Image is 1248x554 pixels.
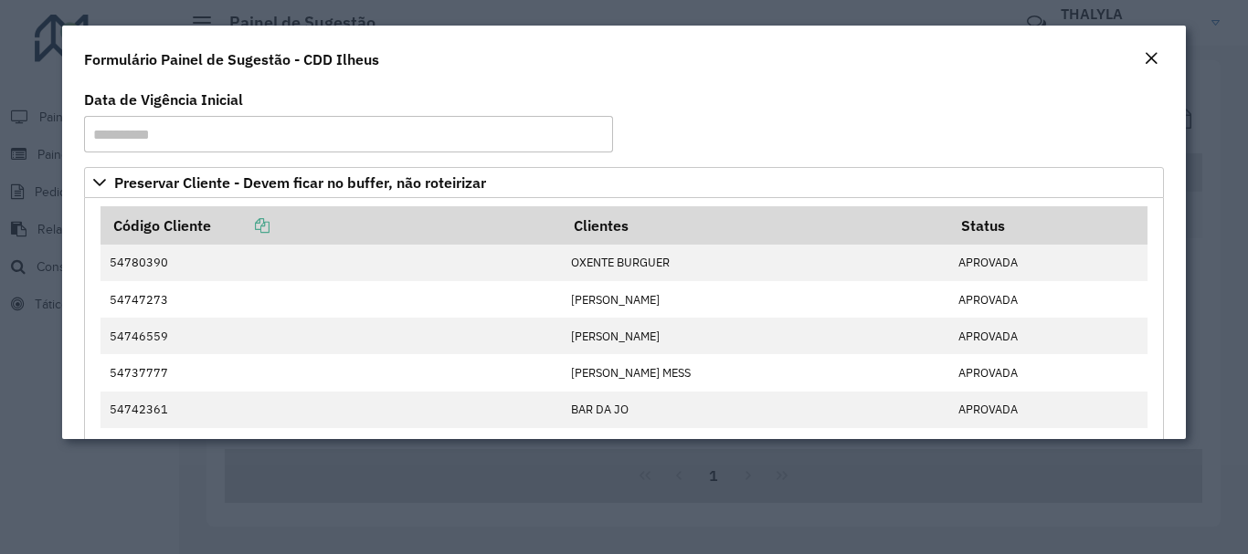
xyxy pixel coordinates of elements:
[100,206,562,245] th: Código Cliente
[561,206,948,245] th: Clientes
[100,428,562,465] td: 54743801
[84,48,379,70] h4: Formulário Painel de Sugestão - CDD Ilheus
[561,392,948,428] td: BAR DA JO
[211,216,270,235] a: Copiar
[84,89,243,110] label: Data de Vigência Inicial
[561,354,948,391] td: [PERSON_NAME] MESS
[84,167,1163,198] a: Preservar Cliente - Devem ficar no buffer, não roteirizar
[948,318,1148,354] td: APROVADA
[100,245,562,281] td: 54780390
[948,428,1148,465] td: APROVADA
[100,318,562,354] td: 54746559
[100,354,562,391] td: 54737777
[100,392,562,428] td: 54742361
[948,392,1148,428] td: APROVADA
[561,318,948,354] td: [PERSON_NAME]
[100,281,562,318] td: 54747273
[114,175,486,190] span: Preservar Cliente - Devem ficar no buffer, não roteirizar
[948,281,1148,318] td: APROVADA
[561,428,948,465] td: BAR DA ALINE
[1144,51,1158,66] em: Fechar
[948,245,1148,281] td: APROVADA
[948,206,1148,245] th: Status
[1138,47,1164,71] button: Close
[561,245,948,281] td: OXENTE BURGUER
[948,354,1148,391] td: APROVADA
[561,281,948,318] td: [PERSON_NAME]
